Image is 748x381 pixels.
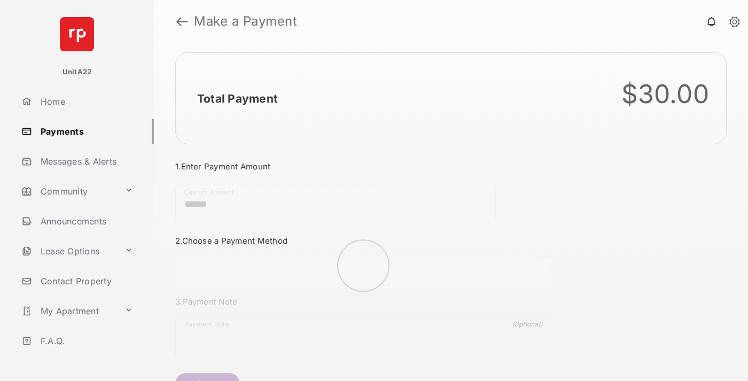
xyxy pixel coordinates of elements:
[17,178,120,204] a: Community
[621,79,710,110] div: $30.00
[60,17,94,51] img: svg+xml;base64,PHN2ZyB4bWxucz0iaHR0cDovL3d3dy53My5vcmcvMjAwMC9zdmciIHdpZHRoPSI2NCIgaGVpZ2h0PSI2NC...
[17,208,154,234] a: Announcements
[17,298,120,324] a: My Apartment
[194,15,297,28] strong: Make a Payment
[175,297,551,307] h3: 3. Payment Note
[17,119,154,144] a: Payments
[17,328,154,354] a: F.A.Q.
[63,67,92,77] p: UnitA22
[197,92,278,105] h2: Total Payment
[17,268,154,294] a: Contact Property
[17,89,154,114] a: Home
[17,238,120,264] a: Lease Options
[175,236,551,246] h3: 2. Choose a Payment Method
[175,161,551,172] h3: 1. Enter Payment Amount
[17,149,154,174] a: Messages & Alerts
